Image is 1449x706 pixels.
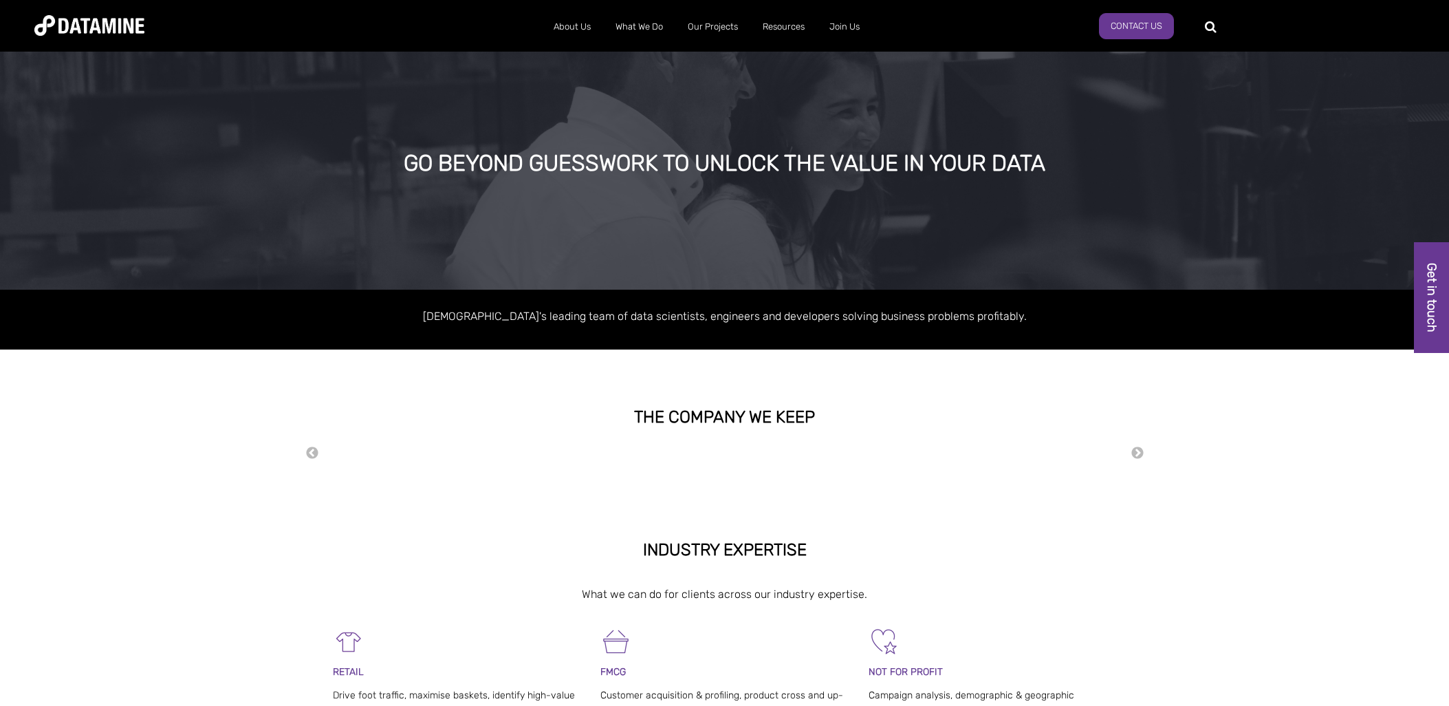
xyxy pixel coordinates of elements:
img: FMCG [600,626,631,657]
div: GO BEYOND GUESSWORK TO UNLOCK THE VALUE IN YOUR DATA [162,151,1286,176]
img: Not For Profit [869,626,900,657]
button: Next [1131,446,1144,461]
p: [DEMOGRAPHIC_DATA]'s leading team of data scientists, engineers and developers solving business p... [333,307,1117,325]
a: What We Do [603,9,675,45]
strong: THE COMPANY WE KEEP [634,407,815,427]
button: Previous [305,446,319,461]
a: About Us [541,9,603,45]
span: FMCG [600,666,626,678]
span: RETAIL [333,666,364,678]
span: What we can do for clients across our industry expertise. [582,588,867,601]
a: Contact Us [1099,13,1174,39]
img: Datamine [34,15,144,36]
a: Resources [750,9,817,45]
img: Retail-1 [333,626,364,657]
a: Our Projects [675,9,750,45]
span: NOT FOR PROFIT [869,666,943,678]
strong: INDUSTRY EXPERTISE [643,540,807,559]
a: Join Us [817,9,872,45]
a: Get in touch [1414,242,1449,353]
